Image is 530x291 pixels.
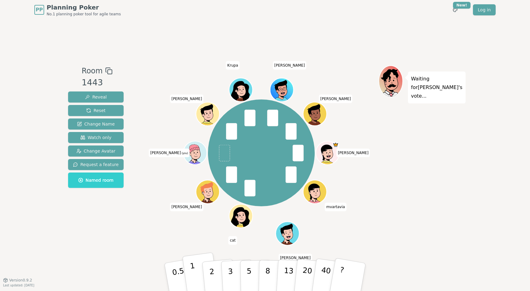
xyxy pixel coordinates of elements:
[47,3,121,12] span: Planning Poker
[228,236,237,245] span: Click to change your name
[3,278,32,283] button: Version0.9.2
[86,107,106,114] span: Reset
[3,284,34,287] span: Last updated: [DATE]
[411,75,463,100] p: Waiting for [PERSON_NAME] 's vote...
[68,159,124,170] button: Request a feature
[82,65,102,76] span: Room
[36,6,43,14] span: PP
[181,152,188,155] span: (you)
[68,132,124,143] button: Watch only
[332,142,338,148] span: John is the host
[325,203,347,211] span: Click to change your name
[76,148,116,154] span: Change Avatar
[149,149,190,157] span: Click to change your name
[47,12,121,17] span: No.1 planning poker tool for agile teams
[78,177,113,183] span: Named room
[450,4,461,15] button: New!
[184,142,206,164] button: Click to change your avatar
[170,203,204,211] span: Click to change your name
[77,121,115,127] span: Change Name
[453,2,470,9] div: New!
[170,95,204,103] span: Click to change your name
[80,134,112,141] span: Watch only
[473,4,496,15] a: Log in
[319,95,352,103] span: Click to change your name
[68,91,124,103] button: Reveal
[85,94,107,100] span: Reveal
[68,105,124,116] button: Reset
[273,61,306,70] span: Click to change your name
[9,278,32,283] span: Version 0.9.2
[68,173,124,188] button: Named room
[34,3,121,17] a: PPPlanning PokerNo.1 planning poker tool for agile teams
[336,149,370,157] span: Click to change your name
[73,161,119,168] span: Request a feature
[278,254,312,262] span: Click to change your name
[226,61,240,70] span: Click to change your name
[68,145,124,157] button: Change Avatar
[68,118,124,130] button: Change Name
[82,76,112,89] div: 1443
